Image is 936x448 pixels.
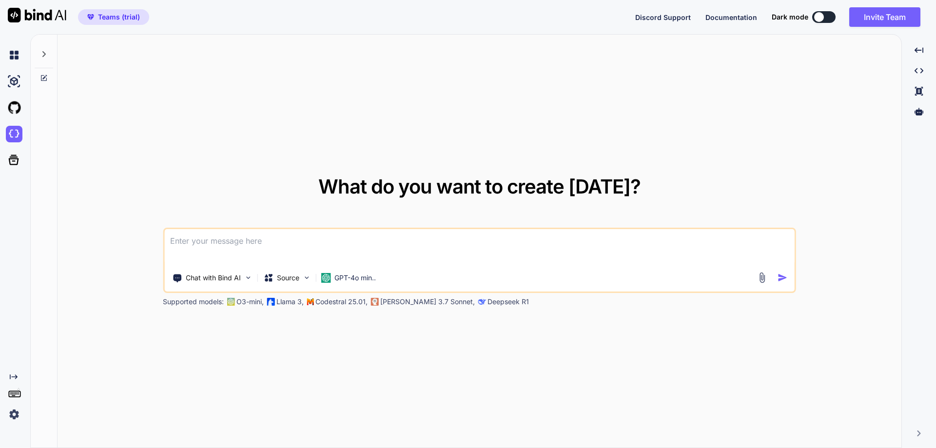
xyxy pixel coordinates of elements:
[487,297,529,307] p: Deepseek R1
[236,297,264,307] p: O3-mini,
[186,273,241,283] p: Chat with Bind AI
[98,12,140,22] span: Teams (trial)
[705,12,757,22] button: Documentation
[6,126,22,142] img: darkCloudIdeIcon
[370,298,378,306] img: claude
[163,297,224,307] p: Supported models:
[315,297,368,307] p: Codestral 25.01,
[6,406,22,423] img: settings
[277,273,299,283] p: Source
[757,272,768,283] img: attachment
[6,73,22,90] img: ai-studio
[307,298,313,305] img: Mistral-AI
[778,273,788,283] img: icon
[772,12,808,22] span: Dark mode
[705,13,757,21] span: Documentation
[8,8,66,22] img: Bind AI
[87,14,94,20] img: premium
[635,12,691,22] button: Discord Support
[478,298,486,306] img: claude
[849,7,920,27] button: Invite Team
[267,298,274,306] img: Llama2
[6,47,22,63] img: chat
[78,9,149,25] button: premiumTeams (trial)
[302,273,311,282] img: Pick Models
[276,297,304,307] p: Llama 3,
[321,273,331,283] img: GPT-4o mini
[380,297,475,307] p: [PERSON_NAME] 3.7 Sonnet,
[318,175,641,198] span: What do you want to create [DATE]?
[6,99,22,116] img: githubLight
[227,298,234,306] img: GPT-4
[244,273,252,282] img: Pick Tools
[334,273,376,283] p: GPT-4o min..
[635,13,691,21] span: Discord Support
